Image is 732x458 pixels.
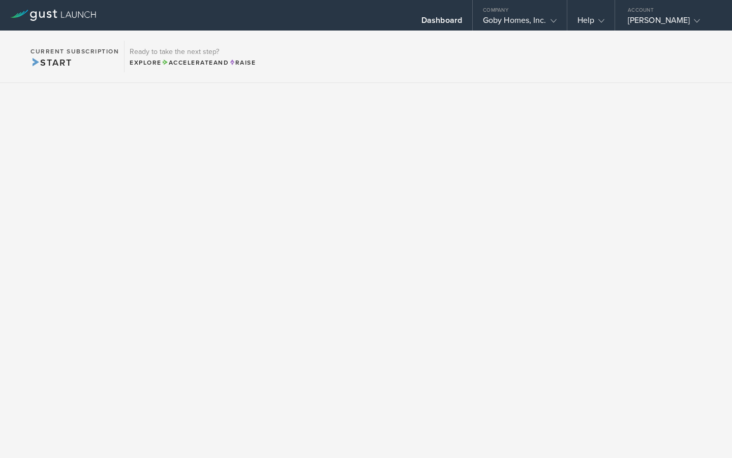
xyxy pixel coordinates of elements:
span: Raise [229,59,256,66]
div: Explore [130,58,256,67]
h2: Current Subscription [30,48,119,54]
div: Dashboard [421,15,462,31]
h3: Ready to take the next step? [130,48,256,55]
div: Ready to take the next step?ExploreAccelerateandRaise [124,41,261,72]
div: Help [577,15,604,31]
span: and [162,59,229,66]
span: Accelerate [162,59,213,66]
div: [PERSON_NAME] [628,15,714,31]
div: Goby Homes, Inc. [483,15,557,31]
span: Start [30,57,72,68]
